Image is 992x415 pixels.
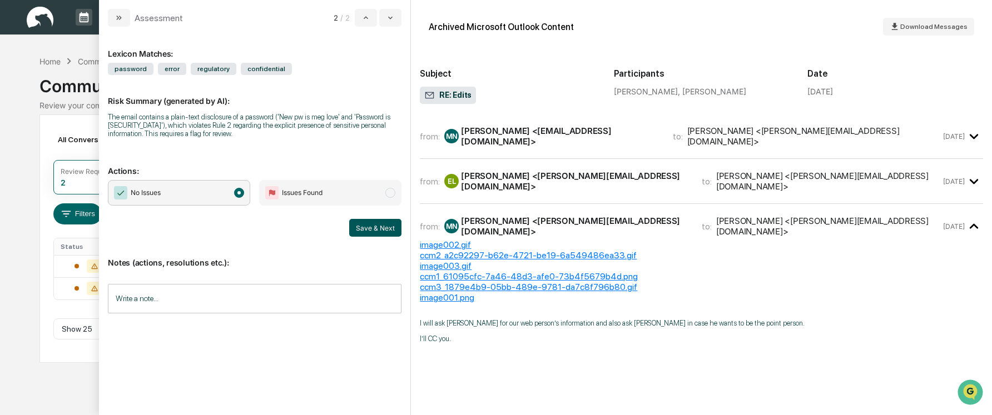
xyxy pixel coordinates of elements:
[956,378,986,408] iframe: Open customer support
[158,63,186,75] span: error
[420,68,596,79] h2: Subject
[38,96,141,105] div: We're available if you need us!
[943,222,965,231] time: Friday, August 15, 2025 at 8:48:05 AM
[687,126,941,147] div: [PERSON_NAME] <[PERSON_NAME][EMAIL_ADDRESS][DOMAIN_NAME]>
[108,153,401,176] p: Actions:
[29,51,183,62] input: Clear
[11,85,31,105] img: 1746055101610-c473b297-6a78-478c-a979-82029cc54cd1
[53,203,102,224] button: Filters
[614,87,790,96] div: [PERSON_NAME], [PERSON_NAME]
[807,87,833,96] div: [DATE]
[702,176,712,187] span: to:
[420,292,983,303] div: image001.png
[461,126,659,147] div: [PERSON_NAME] <[EMAIL_ADDRESS][DOMAIN_NAME]>
[22,140,72,151] span: Preclearance
[189,88,202,102] button: Start new chat
[135,13,183,23] div: Assessment
[461,171,688,192] div: [PERSON_NAME] <[PERSON_NAME][EMAIL_ADDRESS][DOMAIN_NAME]>
[27,7,53,28] img: logo
[461,216,688,237] div: [PERSON_NAME] <[PERSON_NAME][EMAIL_ADDRESS][DOMAIN_NAME]>
[716,171,941,192] div: [PERSON_NAME] <[PERSON_NAME][EMAIL_ADDRESS][DOMAIN_NAME]>
[420,334,983,343] p: I’ll CC you.
[191,63,236,75] span: regulatory
[943,177,965,186] time: Friday, August 15, 2025 at 8:46:26 AM
[429,22,574,32] div: Archived Microsoft Outlook Content
[11,162,20,171] div: 🔎
[76,136,142,156] a: 🗄️Attestations
[22,161,70,172] span: Data Lookup
[614,68,790,79] h2: Participants
[53,131,137,148] div: All Conversations
[38,85,182,96] div: Start new chat
[265,186,279,199] img: Flag
[131,187,161,198] span: No Issues
[92,18,148,26] p: Manage Tasks
[424,90,472,101] span: RE: Edits
[444,219,459,233] div: MN
[716,216,941,237] div: [PERSON_NAME] <[PERSON_NAME][EMAIL_ADDRESS][DOMAIN_NAME]>
[900,23,968,31] span: Download Messages
[702,221,712,232] span: to:
[943,132,965,141] time: Thursday, August 14, 2025 at 12:20:19 PM
[349,219,401,237] button: Save & Next
[420,319,983,327] p: I will ask [PERSON_NAME] for our web person’s information and also ask [PERSON_NAME] in case he w...
[420,239,983,250] div: image002.gif
[420,250,983,261] div: ccm2_a2c92297-b62e-4721-be19-6a549486ea33.gif
[7,157,75,177] a: 🔎Data Lookup
[92,140,138,151] span: Attestations
[54,238,122,255] th: Status
[39,67,952,96] div: Communications Archive
[282,187,323,198] span: Issues Found
[7,136,76,156] a: 🖐️Preclearance
[111,188,135,197] span: Pylon
[78,188,135,197] a: Powered byPylon
[108,83,401,106] p: Risk Summary (generated by AI):
[420,271,983,282] div: ccm1_61095cfc-7a46-48d3-afe0-73b4f5679b4d.png
[420,176,440,187] span: from:
[61,167,114,176] div: Review Required
[883,18,974,36] button: Download Messages
[114,186,127,199] img: Checkmark
[108,113,401,138] div: The email contains a plain-text disclosure of a password ('New pw is meg love' and 'Password is [...
[11,23,202,41] p: How can we help?
[673,131,683,142] span: to:
[39,57,61,66] div: Home
[420,282,983,292] div: ccm3_1879e4b9-05bb-489e-9781-da7c8f796b80.gif
[108,36,401,58] div: Lexicon Matches:
[108,244,401,267] p: Notes (actions, resolutions etc.):
[11,141,20,150] div: 🖐️
[241,63,292,75] span: confidential
[420,261,983,271] div: image003.gif
[444,174,459,188] div: EL
[61,178,66,187] div: 2
[108,63,153,75] span: password
[334,13,338,22] span: 2
[444,129,459,143] div: MN
[420,221,440,232] span: from:
[340,13,353,22] span: / 2
[78,57,168,66] div: Communications Archive
[39,101,952,110] div: Review your communication records across channels
[92,9,148,18] p: Calendar
[807,68,983,79] h2: Date
[81,141,90,150] div: 🗄️
[420,131,440,142] span: from:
